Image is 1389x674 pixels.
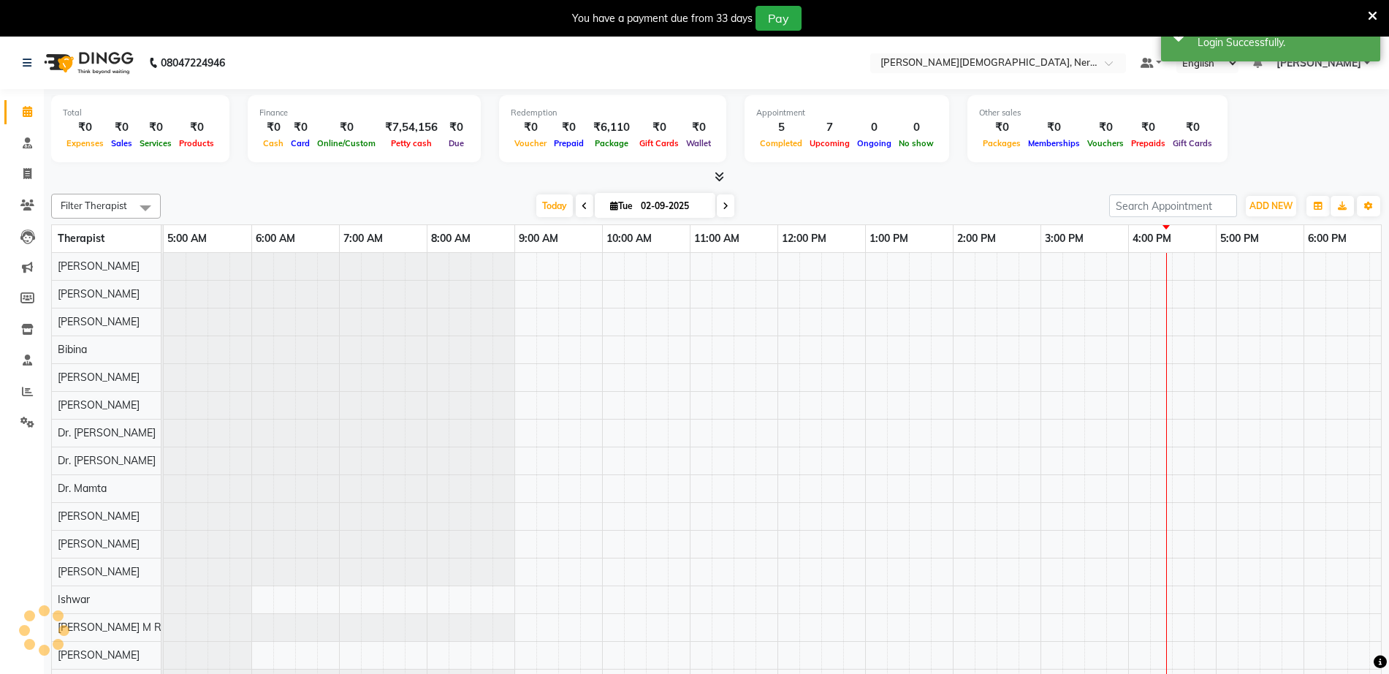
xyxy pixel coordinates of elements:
span: Vouchers [1084,138,1127,148]
span: No show [895,138,937,148]
span: Online/Custom [313,138,379,148]
span: Upcoming [806,138,853,148]
div: Total [63,107,218,119]
span: Tue [606,200,636,211]
div: ₹0 [444,119,469,136]
span: Ongoing [853,138,895,148]
div: ₹0 [136,119,175,136]
span: Package [591,138,632,148]
span: Products [175,138,218,148]
div: ₹0 [682,119,715,136]
div: ₹0 [259,119,287,136]
div: 5 [756,119,806,136]
a: 3:00 PM [1041,228,1087,249]
div: ₹0 [1169,119,1216,136]
span: [PERSON_NAME] [1276,56,1361,71]
span: Expenses [63,138,107,148]
span: [PERSON_NAME] [58,260,140,273]
span: [PERSON_NAME] [58,565,140,578]
span: Services [136,138,175,148]
a: 6:00 AM [252,228,299,249]
div: ₹0 [287,119,313,136]
div: ₹0 [63,119,107,136]
span: Prepaid [550,138,587,148]
div: ₹0 [636,119,682,136]
div: ₹0 [511,119,550,136]
div: Redemption [511,107,715,119]
a: 9:00 AM [515,228,562,249]
span: Filter Therapist [61,200,127,211]
span: Gift Cards [1169,138,1216,148]
span: [PERSON_NAME] M R [58,621,161,634]
div: ₹0 [1084,119,1127,136]
button: ADD NEW [1246,196,1296,216]
div: 7 [806,119,853,136]
span: Petty cash [387,138,435,148]
span: Dr. [PERSON_NAME] [58,454,156,467]
a: 10:00 AM [603,228,655,249]
a: 8:00 AM [427,228,474,249]
span: Today [536,194,573,217]
span: Sales [107,138,136,148]
span: Bibina [58,343,87,356]
div: ₹7,54,156 [379,119,444,136]
div: ₹0 [979,119,1024,136]
div: ₹0 [313,119,379,136]
span: Ishwar [58,593,90,606]
img: logo [37,42,137,83]
b: 08047224946 [161,42,225,83]
span: Dr. [PERSON_NAME] [58,426,156,439]
a: 7:00 AM [340,228,387,249]
span: Voucher [511,138,550,148]
span: Wallet [682,138,715,148]
span: [PERSON_NAME] [58,648,140,662]
a: 4:00 PM [1129,228,1175,249]
div: ₹0 [1127,119,1169,136]
span: ADD NEW [1249,200,1293,211]
a: 1:00 PM [866,228,912,249]
a: 5:00 AM [164,228,210,249]
span: Prepaids [1127,138,1169,148]
span: Due [445,138,468,148]
span: [PERSON_NAME] [58,287,140,300]
div: 0 [895,119,937,136]
a: 11:00 AM [690,228,743,249]
span: [PERSON_NAME] [58,398,140,412]
button: Pay [756,6,802,31]
span: Dr. Mamta [58,482,107,495]
div: ₹0 [175,119,218,136]
span: Cash [259,138,287,148]
span: [PERSON_NAME] [58,315,140,328]
div: ₹0 [107,119,136,136]
span: Card [287,138,313,148]
div: ₹0 [550,119,587,136]
div: ₹6,110 [587,119,636,136]
div: Appointment [756,107,937,119]
span: Completed [756,138,806,148]
a: 5:00 PM [1217,228,1263,249]
input: 2025-09-02 [636,195,709,217]
span: [PERSON_NAME] [58,537,140,550]
a: 6:00 PM [1304,228,1350,249]
div: ₹0 [1024,119,1084,136]
div: Finance [259,107,469,119]
span: [PERSON_NAME] [58,371,140,384]
span: Therapist [58,232,104,245]
span: Gift Cards [636,138,682,148]
span: [PERSON_NAME] [58,510,140,523]
div: You have a payment due from 33 days [572,11,753,26]
input: Search Appointment [1109,194,1237,217]
span: Packages [979,138,1024,148]
div: Other sales [979,107,1216,119]
a: 12:00 PM [778,228,830,249]
div: 0 [853,119,895,136]
div: Login Successfully. [1198,35,1369,50]
span: Memberships [1024,138,1084,148]
a: 2:00 PM [954,228,1000,249]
